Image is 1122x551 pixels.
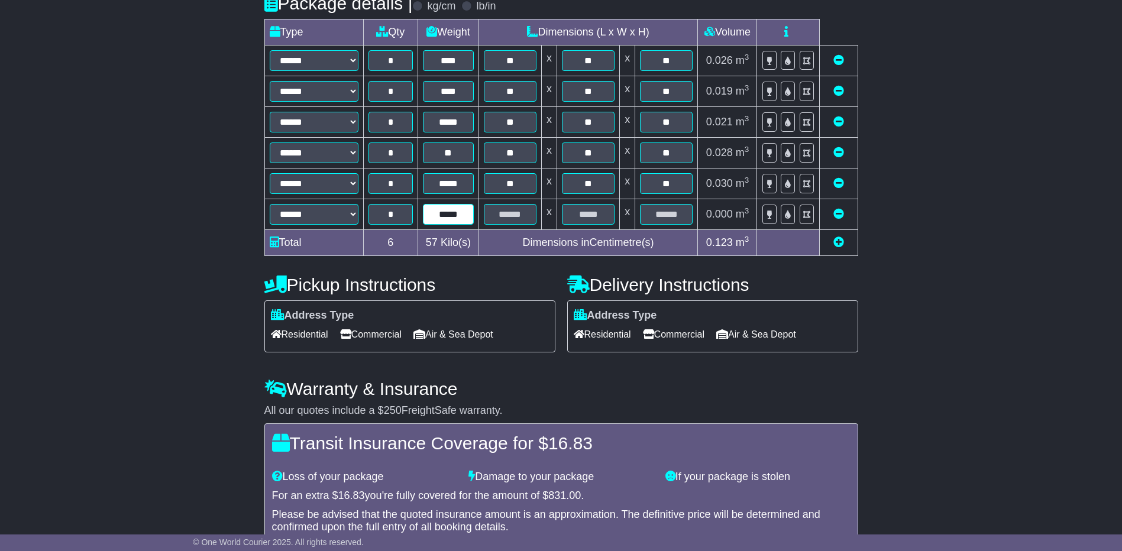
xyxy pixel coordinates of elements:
[745,83,749,92] sup: 3
[363,20,418,46] td: Qty
[736,85,749,97] span: m
[264,230,363,256] td: Total
[620,46,635,76] td: x
[833,177,844,189] a: Remove this item
[340,325,402,343] span: Commercial
[833,236,844,248] a: Add new item
[272,433,851,453] h4: Transit Insurance Coverage for $
[478,20,698,46] td: Dimensions (L x W x H)
[833,147,844,158] a: Remove this item
[426,236,438,248] span: 57
[548,490,581,501] span: 831.00
[271,309,354,322] label: Address Type
[272,490,851,503] div: For an extra $ you're fully covered for the amount of $ .
[745,235,749,244] sup: 3
[541,199,557,230] td: x
[745,176,749,184] sup: 3
[736,116,749,128] span: m
[418,20,479,46] td: Weight
[643,325,704,343] span: Commercial
[264,404,858,417] div: All our quotes include a $ FreightSafe warranty.
[620,107,635,138] td: x
[620,76,635,107] td: x
[620,138,635,168] td: x
[478,230,698,256] td: Dimensions in Centimetre(s)
[548,433,593,453] span: 16.83
[272,508,851,534] div: Please be advised that the quoted insurance amount is an approximation. The definitive price will...
[745,145,749,154] sup: 3
[271,325,328,343] span: Residential
[736,236,749,248] span: m
[706,208,733,220] span: 0.000
[745,114,749,123] sup: 3
[833,54,844,66] a: Remove this item
[541,168,557,199] td: x
[706,236,733,248] span: 0.123
[833,116,844,128] a: Remove this item
[736,54,749,66] span: m
[193,537,364,547] span: © One World Courier 2025. All rights reserved.
[736,147,749,158] span: m
[736,208,749,220] span: m
[266,471,463,484] div: Loss of your package
[338,490,365,501] span: 16.83
[716,325,796,343] span: Air & Sea Depot
[706,85,733,97] span: 0.019
[833,208,844,220] a: Remove this item
[574,325,631,343] span: Residential
[363,230,418,256] td: 6
[706,177,733,189] span: 0.030
[541,138,557,168] td: x
[264,20,363,46] td: Type
[745,206,749,215] sup: 3
[833,85,844,97] a: Remove this item
[706,116,733,128] span: 0.021
[541,76,557,107] td: x
[620,199,635,230] td: x
[413,325,493,343] span: Air & Sea Depot
[418,230,479,256] td: Kilo(s)
[706,147,733,158] span: 0.028
[384,404,402,416] span: 250
[736,177,749,189] span: m
[463,471,659,484] div: Damage to your package
[541,107,557,138] td: x
[567,275,858,294] h4: Delivery Instructions
[620,168,635,199] td: x
[698,20,757,46] td: Volume
[264,275,555,294] h4: Pickup Instructions
[745,53,749,61] sup: 3
[706,54,733,66] span: 0.026
[659,471,856,484] div: If your package is stolen
[264,379,858,398] h4: Warranty & Insurance
[541,46,557,76] td: x
[574,309,657,322] label: Address Type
